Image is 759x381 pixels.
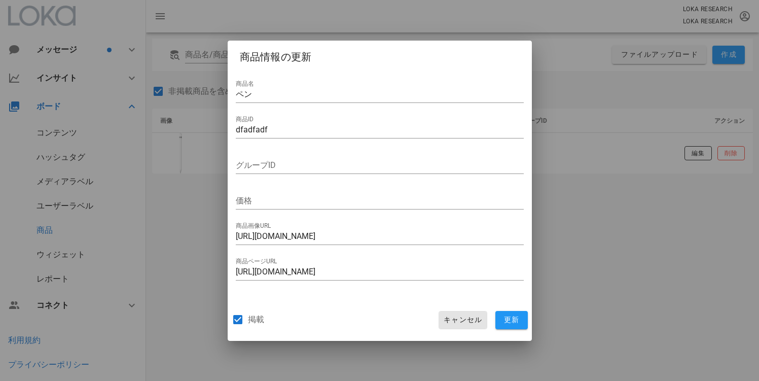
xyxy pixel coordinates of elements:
div: 商品情報の更新 [228,41,532,70]
span: キャンセル [443,316,482,325]
span: 更新 [499,316,524,325]
label: 掲載 [248,315,264,325]
button: 更新 [495,311,528,329]
button: キャンセル [439,311,487,329]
